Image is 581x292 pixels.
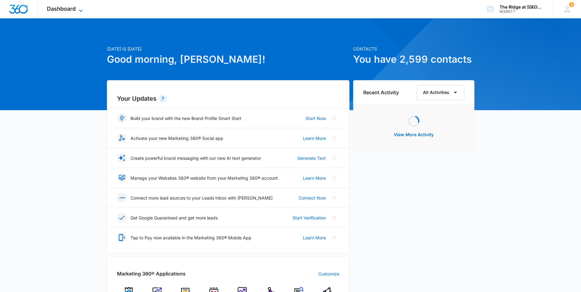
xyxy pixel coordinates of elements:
[500,5,544,9] div: account name
[318,271,339,277] a: Customize
[303,234,326,241] a: Learn More
[303,175,326,181] a: Learn More
[353,52,474,67] h1: You have 2,599 contacts
[130,135,223,141] p: Activate your new Marketing 360® Social app
[330,133,339,143] button: Close
[130,234,251,241] p: Tap to Pay now available in the Marketing 360® Mobile App
[500,9,544,14] div: account id
[130,215,218,221] p: Get Google Guaranteed and get more leads
[303,135,326,141] a: Learn More
[292,215,326,221] a: Start Verification
[159,95,167,102] div: 7
[569,2,574,7] div: notifications count
[353,46,474,52] p: Contacts
[417,85,464,100] button: All Activities
[330,113,339,123] button: Close
[117,270,186,277] h2: Marketing 360® Applications
[117,94,339,103] h2: Your Updates
[306,115,326,122] a: Start Now
[299,195,326,201] a: Connect Now
[130,155,261,161] p: Create powerful brand messaging with our new AI text generator
[47,6,76,12] span: Dashboard
[388,127,440,142] button: View More Activity
[107,46,349,52] p: [DATE] is [DATE]
[297,155,326,161] a: Generate Text
[330,213,339,223] button: Close
[330,173,339,183] button: Close
[130,115,241,122] p: Build your brand with the new Brand Profile Smart Start
[330,193,339,203] button: Close
[107,52,349,67] h1: Good morning, [PERSON_NAME]!
[569,2,574,7] span: 3
[130,175,278,181] p: Manage your Websites 360® website from your Marketing 360® account
[330,153,339,163] button: Close
[363,89,399,96] h6: Recent Activity
[130,195,273,201] p: Connect more lead sources to your Leads Inbox with [PERSON_NAME]
[330,233,339,242] button: Close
